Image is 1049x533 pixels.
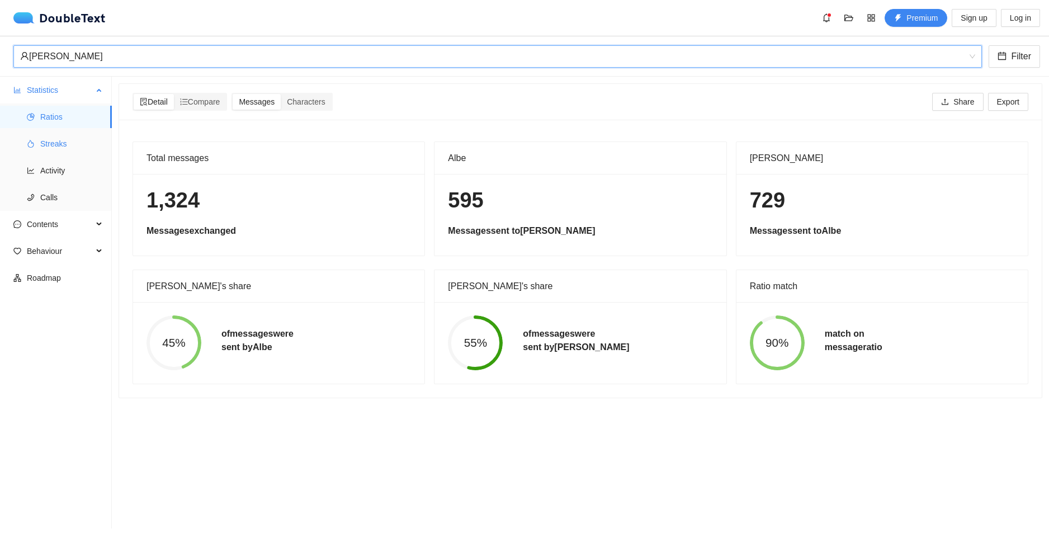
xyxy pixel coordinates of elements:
[1001,9,1040,27] button: Log in
[448,142,712,174] div: Albe
[750,224,1014,238] h5: Messages sent to Albe
[997,96,1019,108] span: Export
[932,93,983,111] button: uploadShare
[13,12,106,23] a: logoDoubleText
[818,13,835,22] span: bell
[961,12,987,24] span: Sign up
[988,93,1028,111] button: Export
[147,224,411,238] h5: Messages exchanged
[147,142,411,174] div: Total messages
[998,51,1007,62] span: calendar
[13,12,106,23] div: DoubleText
[147,270,411,302] div: [PERSON_NAME]'s share
[27,140,35,148] span: fire
[40,133,103,155] span: Streaks
[27,267,103,289] span: Roadmap
[13,247,21,255] span: heart
[147,337,201,349] span: 45%
[180,97,220,106] span: Compare
[941,98,949,107] span: upload
[448,224,712,238] h5: Messages sent to [PERSON_NAME]
[906,12,938,24] span: Premium
[221,327,294,354] h5: of messages were sent by Albe
[448,337,503,349] span: 55%
[894,14,902,23] span: thunderbolt
[750,270,1014,302] div: Ratio match
[840,9,858,27] button: folder-open
[1011,49,1031,63] span: Filter
[13,274,21,282] span: apartment
[13,86,21,94] span: bar-chart
[27,113,35,121] span: pie-chart
[140,97,168,106] span: Detail
[862,9,880,27] button: appstore
[1010,12,1031,24] span: Log in
[287,97,325,106] span: Characters
[13,220,21,228] span: message
[140,98,148,106] span: file-search
[40,159,103,182] span: Activity
[180,98,188,106] span: ordered-list
[20,46,965,67] div: [PERSON_NAME]
[40,186,103,209] span: Calls
[818,9,835,27] button: bell
[750,187,1014,214] h1: 729
[27,167,35,174] span: line-chart
[27,194,35,201] span: phone
[27,213,93,235] span: Contents
[952,9,996,27] button: Sign up
[20,46,975,67] span: Lilla
[989,45,1040,68] button: calendarFilter
[840,13,857,22] span: folder-open
[953,96,974,108] span: Share
[40,106,103,128] span: Ratios
[448,187,712,214] h1: 595
[239,97,275,106] span: Messages
[20,51,29,60] span: user
[750,142,1014,174] div: [PERSON_NAME]
[448,270,712,302] div: [PERSON_NAME]'s share
[863,13,880,22] span: appstore
[147,187,411,214] h1: 1,324
[27,79,93,101] span: Statistics
[27,240,93,262] span: Behaviour
[885,9,947,27] button: thunderboltPremium
[13,12,39,23] img: logo
[523,327,629,354] h5: of messages were sent by [PERSON_NAME]
[825,327,882,354] h5: match on message ratio
[750,337,805,349] span: 90%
